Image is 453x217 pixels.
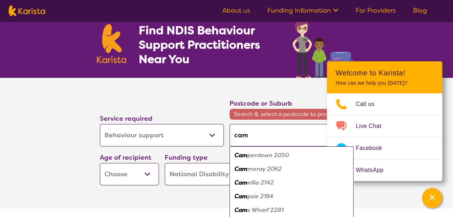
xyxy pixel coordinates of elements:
[356,143,391,154] span: Facebook
[356,6,396,15] a: For Providers
[235,179,248,186] em: Cam
[230,124,354,146] input: Type
[356,99,383,110] span: Call us
[9,5,45,16] img: Karista logo
[356,165,392,176] span: WhatsApp
[235,192,248,200] em: Cam
[233,176,350,190] div: Camellia 2142
[327,61,442,181] div: Channel Menu
[248,179,274,186] em: ellia 2142
[356,121,390,132] span: Live Chat
[230,99,292,108] label: Postcode or Suburb
[138,23,278,66] h1: Find NDIS Behaviour Support Practitioners Near You
[267,6,338,15] a: Funding Information
[233,162,350,176] div: Cammeray 2062
[336,68,434,77] h2: Welcome to Karista!
[233,149,350,162] div: Camperdown 2050
[422,188,442,208] button: Channel Menu
[327,159,442,181] a: Web link opens in a new tab.
[248,206,284,214] em: s Wharf 2281
[248,165,282,173] em: meray 2062
[100,153,151,162] label: Age of recipient
[235,151,248,159] em: Cam
[233,190,350,203] div: Campsie 2194
[248,151,289,159] em: perdown 2050
[97,24,126,63] img: Karista logo
[235,165,248,173] em: Cam
[233,203,350,217] div: Cams Wharf 2281
[235,206,248,214] em: Cam
[248,192,274,200] em: psie 2194
[100,114,152,123] label: Service required
[336,80,434,86] p: How can we help you [DATE]?
[290,15,356,78] img: behaviour-support
[327,93,442,181] ul: Choose channel
[413,6,427,15] a: Blog
[222,6,250,15] a: About us
[165,153,208,162] label: Funding type
[230,109,354,120] span: Search & select a postcode to proceed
